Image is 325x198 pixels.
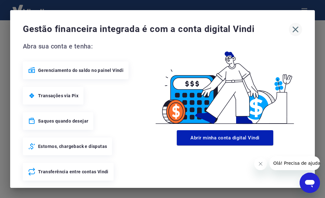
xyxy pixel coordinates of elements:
iframe: Fechar mensagem [254,157,267,170]
span: Olá! Precisa de ajuda? [4,4,53,10]
span: Abra sua conta e tenha: [23,41,148,51]
span: Gerenciamento do saldo no painel Vindi [38,67,123,73]
iframe: Mensagem da empresa [269,156,320,170]
span: Transferência entre contas Vindi [38,169,109,175]
span: Transações via Pix [38,93,78,99]
span: Gestão financeira integrada é com a conta digital Vindi [23,23,289,35]
button: Abrir minha conta digital Vindi [177,130,273,145]
span: Saques quando desejar [38,118,88,124]
span: Estornos, chargeback e disputas [38,143,107,150]
img: Good Billing [148,41,302,128]
iframe: Botão para abrir a janela de mensagens [300,173,320,193]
